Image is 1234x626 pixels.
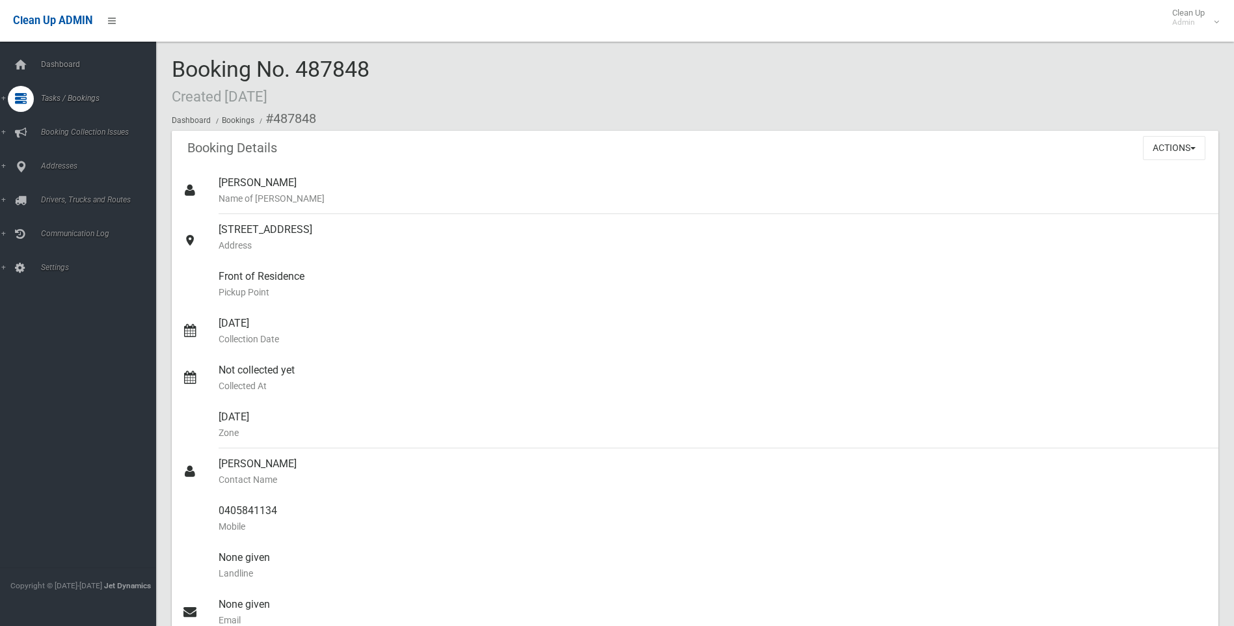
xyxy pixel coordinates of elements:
[13,14,92,27] span: Clean Up ADMIN
[104,581,151,590] strong: Jet Dynamics
[219,238,1208,253] small: Address
[219,495,1208,542] div: 0405841134
[37,195,166,204] span: Drivers, Trucks and Routes
[37,229,166,238] span: Communication Log
[256,107,316,131] li: #487848
[37,94,166,103] span: Tasks / Bookings
[219,378,1208,394] small: Collected At
[172,56,369,107] span: Booking No. 487848
[1172,18,1205,27] small: Admin
[1166,8,1218,27] span: Clean Up
[10,581,102,590] span: Copyright © [DATE]-[DATE]
[172,135,293,161] header: Booking Details
[219,565,1208,581] small: Landline
[222,116,254,125] a: Bookings
[219,214,1208,261] div: [STREET_ADDRESS]
[219,308,1208,355] div: [DATE]
[219,261,1208,308] div: Front of Residence
[37,263,166,272] span: Settings
[219,425,1208,441] small: Zone
[37,128,166,137] span: Booking Collection Issues
[219,472,1208,487] small: Contact Name
[37,60,166,69] span: Dashboard
[219,519,1208,534] small: Mobile
[37,161,166,170] span: Addresses
[219,331,1208,347] small: Collection Date
[172,88,267,105] small: Created [DATE]
[219,191,1208,206] small: Name of [PERSON_NAME]
[219,542,1208,589] div: None given
[219,284,1208,300] small: Pickup Point
[172,116,211,125] a: Dashboard
[219,401,1208,448] div: [DATE]
[219,448,1208,495] div: [PERSON_NAME]
[1143,136,1205,160] button: Actions
[219,167,1208,214] div: [PERSON_NAME]
[219,355,1208,401] div: Not collected yet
